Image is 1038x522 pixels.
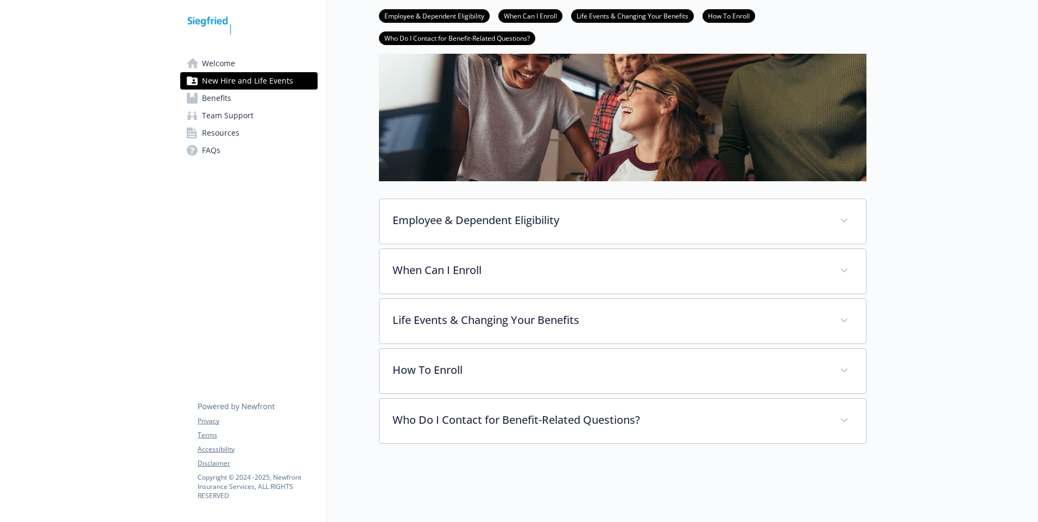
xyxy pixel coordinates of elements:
a: Accessibility [198,444,317,454]
span: Resources [202,124,239,142]
a: Privacy [198,416,317,426]
p: Employee & Dependent Eligibility [393,212,827,228]
p: How To Enroll [393,362,827,378]
a: Who Do I Contact for Benefit-Related Questions? [379,33,535,43]
span: Benefits [202,90,231,107]
p: When Can I Enroll [393,262,827,278]
a: Terms [198,430,317,440]
div: Employee & Dependent Eligibility [379,199,866,244]
div: Who Do I Contact for Benefit-Related Questions? [379,399,866,443]
span: Welcome [202,55,235,72]
a: Welcome [180,55,318,72]
a: Life Events & Changing Your Benefits [571,10,694,21]
span: FAQs [202,142,220,159]
a: How To Enroll [702,10,755,21]
a: Resources [180,124,318,142]
a: New Hire and Life Events [180,72,318,90]
div: How To Enroll [379,349,866,393]
p: Life Events & Changing Your Benefits [393,312,827,328]
p: Who Do I Contact for Benefit-Related Questions? [393,412,827,428]
p: Copyright © 2024 - 2025 , Newfront Insurance Services, ALL RIGHTS RESERVED [198,473,317,500]
span: New Hire and Life Events [202,72,293,90]
a: Team Support [180,107,318,124]
a: When Can I Enroll [498,10,562,21]
div: Life Events & Changing Your Benefits [379,299,866,343]
a: Employee & Dependent Eligibility [379,10,490,21]
span: Team Support [202,107,254,124]
a: Disclaimer [198,459,317,468]
div: When Can I Enroll [379,249,866,294]
a: Benefits [180,90,318,107]
a: FAQs [180,142,318,159]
